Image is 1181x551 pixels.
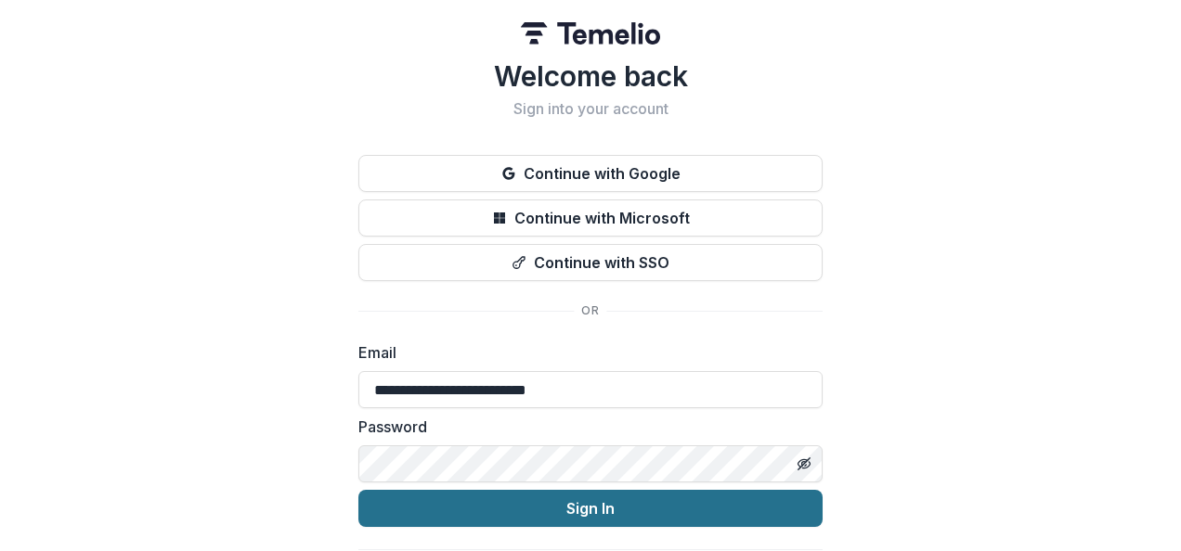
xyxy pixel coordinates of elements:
button: Continue with Google [358,155,823,192]
h1: Welcome back [358,59,823,93]
label: Email [358,341,811,364]
h2: Sign into your account [358,100,823,118]
button: Sign In [358,490,823,527]
label: Password [358,416,811,438]
img: Temelio [521,22,660,45]
button: Continue with Microsoft [358,199,823,237]
button: Continue with SSO [358,244,823,281]
button: Toggle password visibility [789,449,819,479]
